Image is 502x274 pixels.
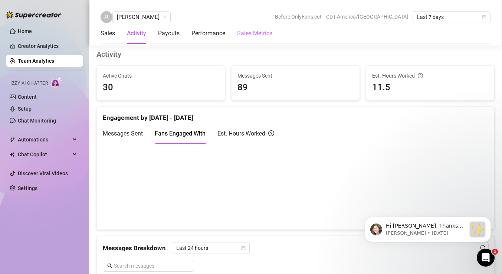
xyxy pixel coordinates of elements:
span: search [107,263,112,268]
div: Performance [191,29,225,38]
div: Activity [127,29,146,38]
div: Payouts [158,29,180,38]
span: Messages Sent [103,130,143,137]
img: AI Chatter [51,77,62,88]
a: Discover Viral Videos [18,170,68,176]
div: Sales [101,29,115,38]
img: logo-BBDzfeDw.svg [6,11,62,19]
a: Creator Analytics [18,40,77,52]
div: Messages Breakdown [103,242,488,254]
iframe: Intercom notifications message [354,202,502,254]
div: Engagement by [DATE] - [DATE] [103,107,488,123]
span: Automations [18,134,70,146]
span: Before OnlyFans cut [275,11,322,22]
div: Est. Hours Worked [372,72,488,80]
span: Last 7 days [417,12,486,23]
span: Fans Engaged With [155,130,206,137]
span: Chat Copilot [18,149,70,160]
span: question-circle [418,72,423,80]
a: Content [18,94,37,100]
a: Team Analytics [18,58,54,64]
span: calendar [241,246,246,250]
a: Home [18,28,32,34]
a: Settings [18,185,37,191]
iframe: Intercom live chat [477,249,495,267]
div: Sales Metrics [237,29,272,38]
span: 1 [492,249,498,255]
input: Search messages [114,262,190,270]
img: Chat Copilot [10,152,14,157]
div: Est. Hours Worked [217,129,274,138]
span: 89 [237,81,354,95]
h4: Activity [96,49,495,59]
span: question-circle [268,129,274,138]
span: CDT America/[GEOGRAPHIC_DATA] [326,11,408,22]
span: user [104,14,109,20]
a: Chat Monitoring [18,118,56,124]
span: Messages Sent [237,72,354,80]
span: 30 [103,81,219,95]
span: Izzy AI Chatter [10,80,48,87]
span: Luciana [117,12,166,23]
span: calendar [482,15,486,19]
span: Last 24 hours [176,242,245,254]
span: Active Chats [103,72,219,80]
span: 11.5 [372,81,488,95]
a: Setup [18,106,32,112]
span: thunderbolt [10,137,16,143]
